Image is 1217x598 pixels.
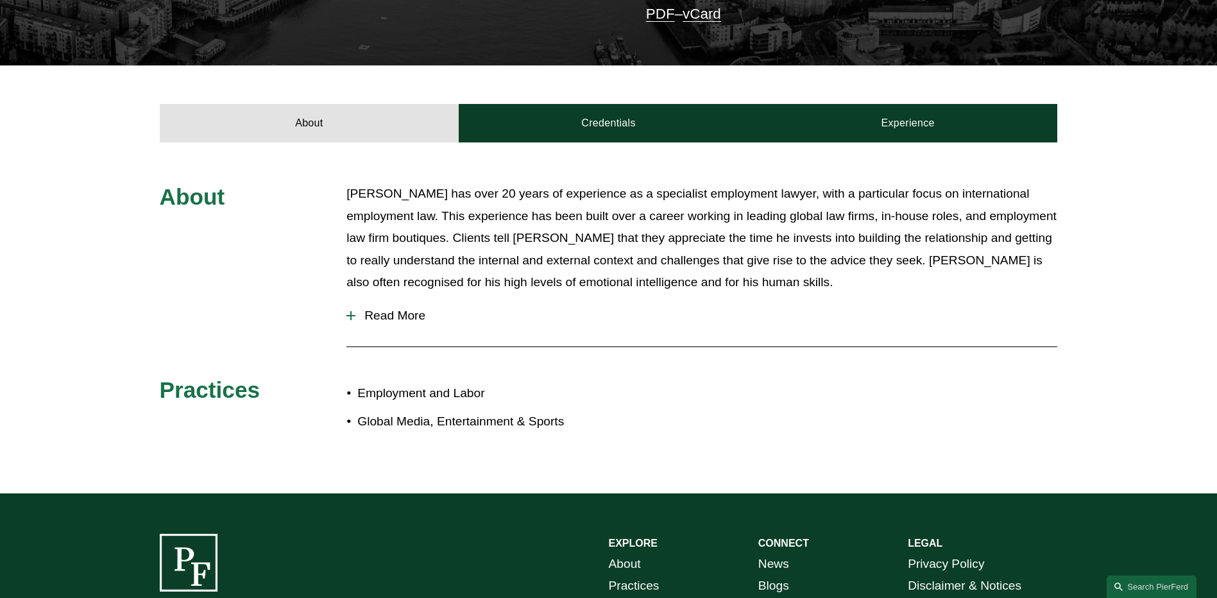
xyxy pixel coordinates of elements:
[160,184,225,209] span: About
[758,538,809,549] strong: CONNECT
[758,553,789,576] a: News
[646,6,675,22] a: PDF
[160,377,260,402] span: Practices
[609,553,641,576] a: About
[683,6,721,22] a: vCard
[758,104,1058,142] a: Experience
[357,382,608,405] p: Employment and Labor
[609,538,658,549] strong: EXPLORE
[908,538,942,549] strong: LEGAL
[459,104,758,142] a: Credentials
[160,104,459,142] a: About
[1107,576,1196,598] a: Search this site
[346,299,1057,332] button: Read More
[355,309,1057,323] span: Read More
[908,575,1021,597] a: Disclaimer & Notices
[609,575,660,597] a: Practices
[908,553,984,576] a: Privacy Policy
[357,411,608,433] p: Global Media, Entertainment & Sports
[758,575,789,597] a: Blogs
[346,183,1057,294] p: [PERSON_NAME] has over 20 years of experience as a specialist employment lawyer, with a particula...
